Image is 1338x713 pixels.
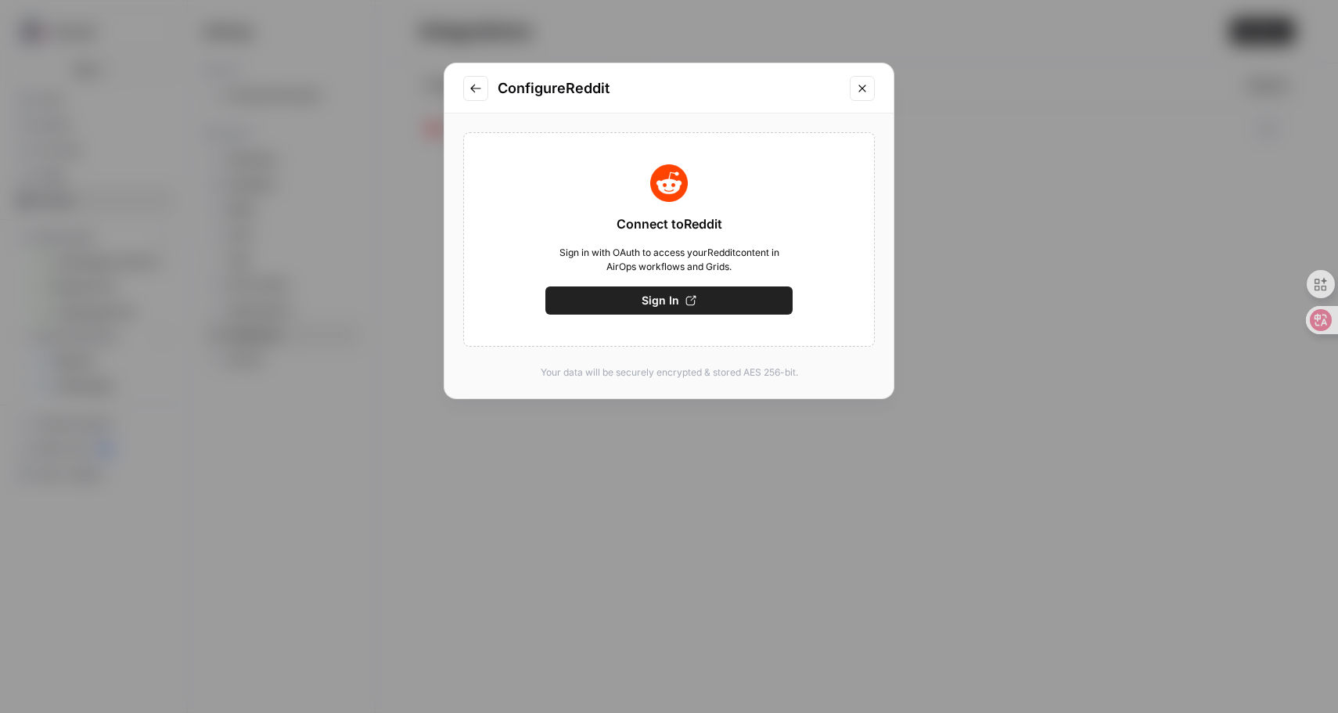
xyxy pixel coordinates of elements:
span: Sign in with OAuth to access your Reddit content in AirOps workflows and Grids. [545,246,793,274]
span: Sign In [642,293,679,308]
button: Sign In [545,286,793,315]
button: Close modal [850,76,875,101]
span: Connect to Reddit [617,214,722,233]
button: Go to previous step [463,76,488,101]
img: Reddit [650,164,688,202]
p: Your data will be securely encrypted & stored AES 256-bit. [463,366,875,380]
h2: Configure Reddit [498,77,840,99]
